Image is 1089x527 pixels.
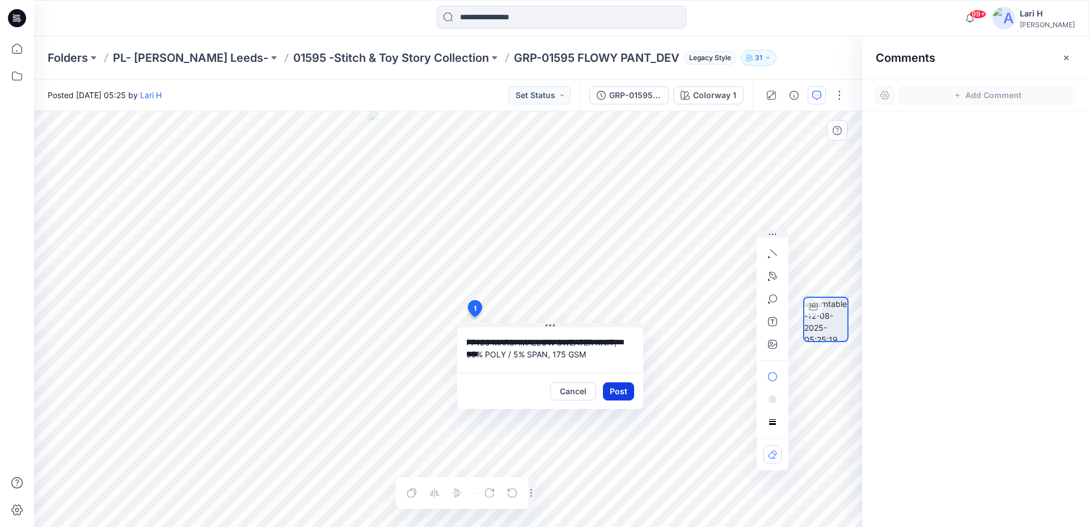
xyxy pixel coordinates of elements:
img: avatar [993,7,1015,29]
a: PL- [PERSON_NAME] Leeds- [113,50,268,66]
button: 31 [741,50,776,66]
span: 1 [474,303,476,314]
span: 99+ [969,10,986,19]
div: Lari H [1020,7,1075,20]
h2: Comments [876,51,935,65]
button: Details [785,86,803,104]
div: Colorway 1 [693,89,736,102]
img: turntable-12-08-2025-05:25:19 [804,298,847,341]
button: Legacy Style [679,50,736,66]
p: 31 [755,52,762,64]
button: Cancel [550,382,596,400]
button: Colorway 1 [673,86,744,104]
a: Lari H [140,90,162,100]
span: Legacy Style [684,51,736,65]
div: GRP-01595 FLOWY PANT_DEV [609,89,661,102]
a: Folders [48,50,88,66]
div: [PERSON_NAME] [1020,20,1075,29]
button: GRP-01595 FLOWY PANT_DEV [589,86,669,104]
p: GRP-01595 FLOWY PANT_DEV [514,50,679,66]
span: Posted [DATE] 05:25 by [48,89,162,101]
button: Add Comment [898,86,1075,104]
a: 01595 -Stitch & Toy Story Collection [293,50,489,66]
button: Post [603,382,634,400]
